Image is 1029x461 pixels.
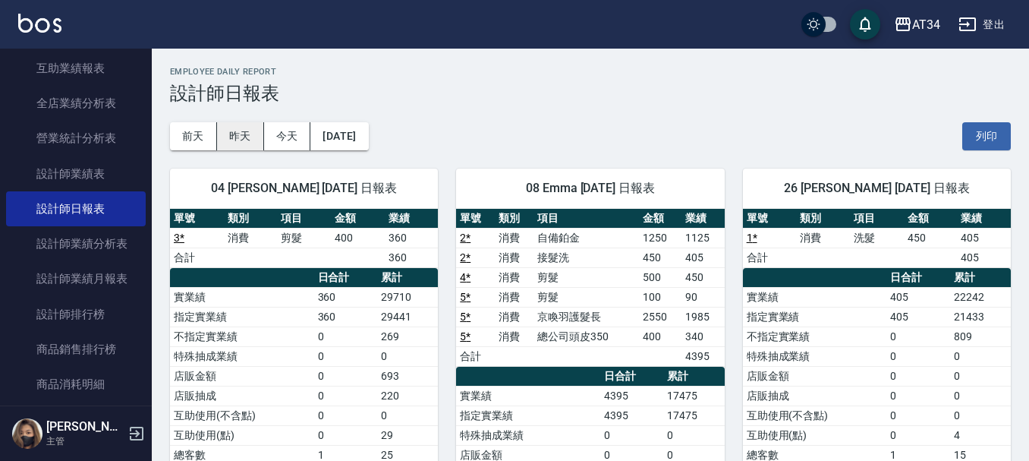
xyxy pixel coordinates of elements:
td: 0 [950,386,1011,406]
td: 京喚羽護髮長 [533,307,639,327]
td: 450 [904,228,958,248]
td: 29710 [377,287,438,307]
td: 不指定實業績 [743,327,887,346]
td: 合計 [456,346,495,366]
th: 累計 [950,268,1011,288]
td: 4395 [600,386,664,406]
a: 商品銷售排行榜 [6,332,146,367]
th: 單號 [743,209,797,229]
td: 消費 [495,327,533,346]
th: 項目 [533,209,639,229]
td: 互助使用(不含點) [170,406,314,425]
td: 消費 [796,228,850,248]
td: 0 [377,406,438,425]
td: 17475 [663,406,724,425]
td: 360 [314,307,378,327]
th: 類別 [796,209,850,229]
td: 1250 [639,228,681,248]
button: [DATE] [310,122,368,150]
td: 0 [314,346,378,366]
td: 消費 [495,267,533,287]
td: 400 [639,327,681,346]
th: 日合計 [314,268,378,288]
td: 0 [886,406,950,425]
td: 剪髮 [533,287,639,307]
td: 405 [957,248,1011,267]
button: 登出 [952,11,1011,39]
span: 04 [PERSON_NAME] [DATE] 日報表 [188,181,420,196]
td: 自備鉑金 [533,228,639,248]
th: 項目 [277,209,331,229]
td: 總公司頭皮350 [533,327,639,346]
td: 0 [950,406,1011,425]
td: 269 [377,327,438,346]
button: AT34 [888,9,946,40]
td: 特殊抽成業績 [170,346,314,366]
td: 不指定實業績 [170,327,314,346]
td: 0 [314,425,378,445]
th: 金額 [904,209,958,229]
td: 500 [639,267,681,287]
td: 0 [663,425,724,445]
img: Person [12,418,42,449]
td: 90 [681,287,724,307]
td: 360 [385,248,439,267]
button: 昨天 [217,122,264,150]
td: 0 [886,327,950,346]
td: 互助使用(不含點) [743,406,887,425]
td: 405 [957,228,1011,248]
td: 21433 [950,307,1011,327]
td: 400 [331,228,385,248]
td: 405 [886,287,950,307]
div: AT34 [912,15,940,34]
h2: Employee Daily Report [170,67,1011,77]
td: 0 [314,327,378,346]
td: 接髮洗 [533,248,639,267]
a: 設計師排行榜 [6,297,146,332]
h5: [PERSON_NAME] [46,419,124,434]
td: 消費 [224,228,278,248]
a: 營業統計分析表 [6,121,146,156]
td: 洗髮 [850,228,904,248]
td: 指定實業績 [743,307,887,327]
td: 特殊抽成業績 [456,425,600,445]
a: 互助業績報表 [6,51,146,86]
a: 商品庫存表 [6,402,146,437]
a: 商品消耗明細 [6,367,146,402]
td: 特殊抽成業績 [743,346,887,366]
td: 4 [950,425,1011,445]
th: 類別 [224,209,278,229]
th: 單號 [456,209,495,229]
th: 類別 [495,209,533,229]
td: 4395 [681,346,724,366]
td: 1985 [681,307,724,327]
td: 450 [639,248,681,267]
p: 主管 [46,434,124,448]
button: 列印 [962,122,1011,150]
th: 日合計 [886,268,950,288]
a: 設計師日報表 [6,191,146,226]
td: 220 [377,386,438,406]
td: 360 [314,287,378,307]
td: 0 [950,366,1011,386]
td: 消費 [495,287,533,307]
td: 消費 [495,228,533,248]
td: 1125 [681,228,724,248]
a: 全店業績分析表 [6,86,146,121]
button: save [850,9,880,39]
td: 消費 [495,307,533,327]
td: 指定實業績 [456,406,600,425]
td: 0 [314,366,378,386]
th: 累計 [663,367,724,387]
a: 設計師業績表 [6,156,146,191]
td: 0 [377,346,438,366]
table: a dense table [170,209,438,268]
button: 前天 [170,122,217,150]
span: 08 Emma [DATE] 日報表 [474,181,706,196]
td: 實業績 [456,386,600,406]
td: 店販金額 [170,366,314,386]
td: 指定實業績 [170,307,314,327]
a: 設計師業績月報表 [6,261,146,296]
td: 693 [377,366,438,386]
td: 0 [950,346,1011,366]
